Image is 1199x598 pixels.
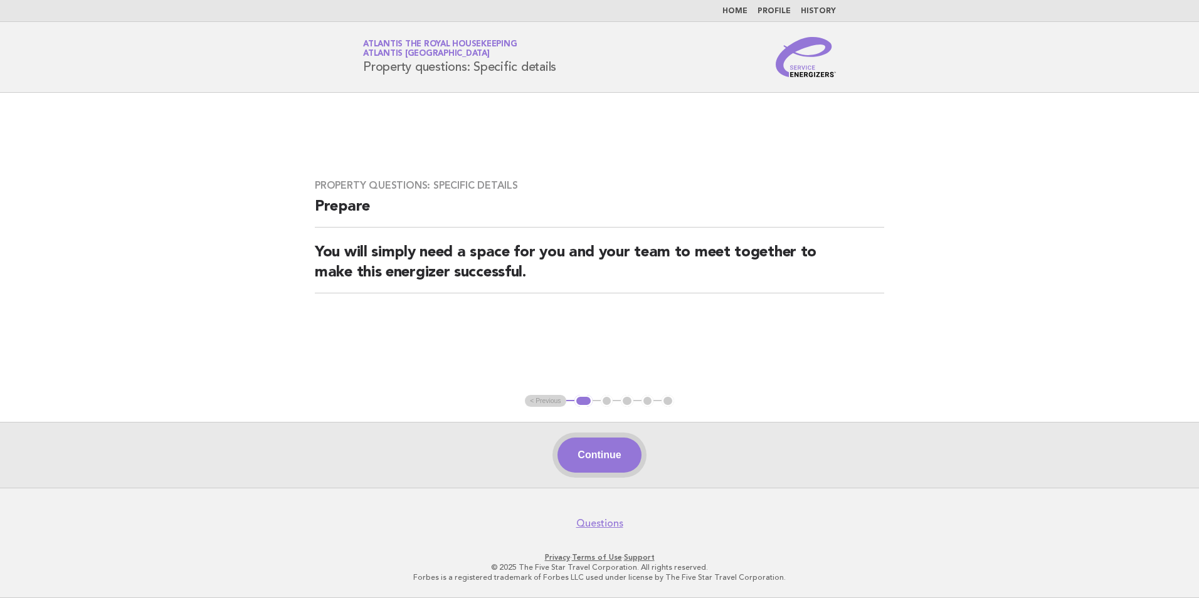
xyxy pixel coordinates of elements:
[758,8,791,15] a: Profile
[216,572,983,582] p: Forbes is a registered trademark of Forbes LLC used under license by The Five Star Travel Corpora...
[363,41,556,73] h1: Property questions: Specific details
[216,552,983,562] p: · ·
[574,395,593,407] button: 1
[722,8,747,15] a: Home
[315,243,884,293] h2: You will simply need a space for you and your team to meet together to make this energizer succes...
[557,438,641,473] button: Continue
[776,37,836,77] img: Service Energizers
[315,197,884,228] h2: Prepare
[216,562,983,572] p: © 2025 The Five Star Travel Corporation. All rights reserved.
[363,50,490,58] span: Atlantis [GEOGRAPHIC_DATA]
[576,517,623,530] a: Questions
[545,553,570,562] a: Privacy
[624,553,655,562] a: Support
[315,179,884,192] h3: Property questions: Specific details
[363,40,517,58] a: Atlantis the Royal HousekeepingAtlantis [GEOGRAPHIC_DATA]
[801,8,836,15] a: History
[572,553,622,562] a: Terms of Use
